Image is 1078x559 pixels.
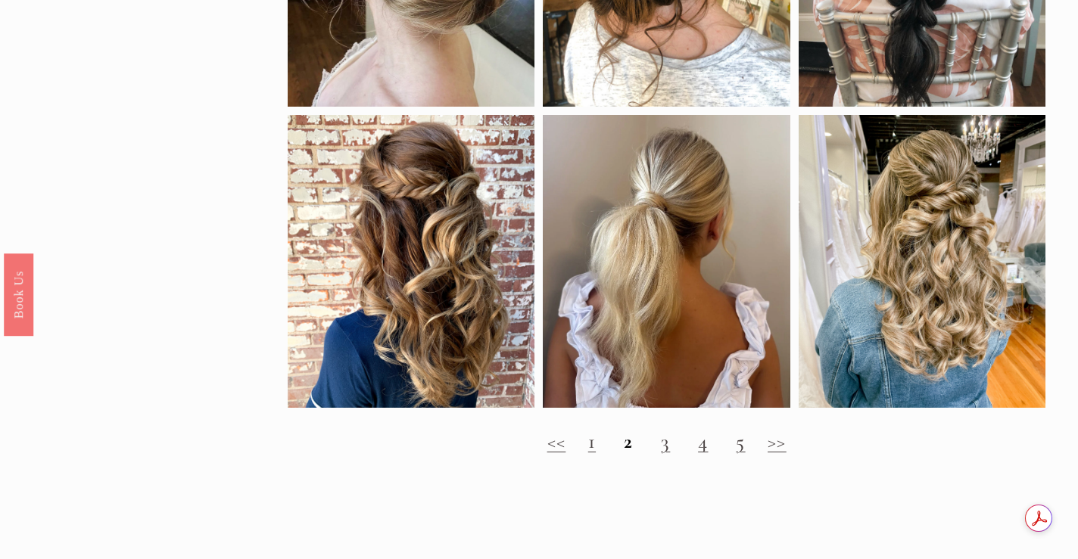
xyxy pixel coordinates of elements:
[698,429,708,454] a: 4
[547,429,566,454] a: <<
[4,253,33,335] a: Book Us
[624,429,633,454] strong: 2
[736,429,745,454] a: 5
[588,429,596,454] a: 1
[768,429,787,454] a: >>
[661,429,670,454] a: 3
